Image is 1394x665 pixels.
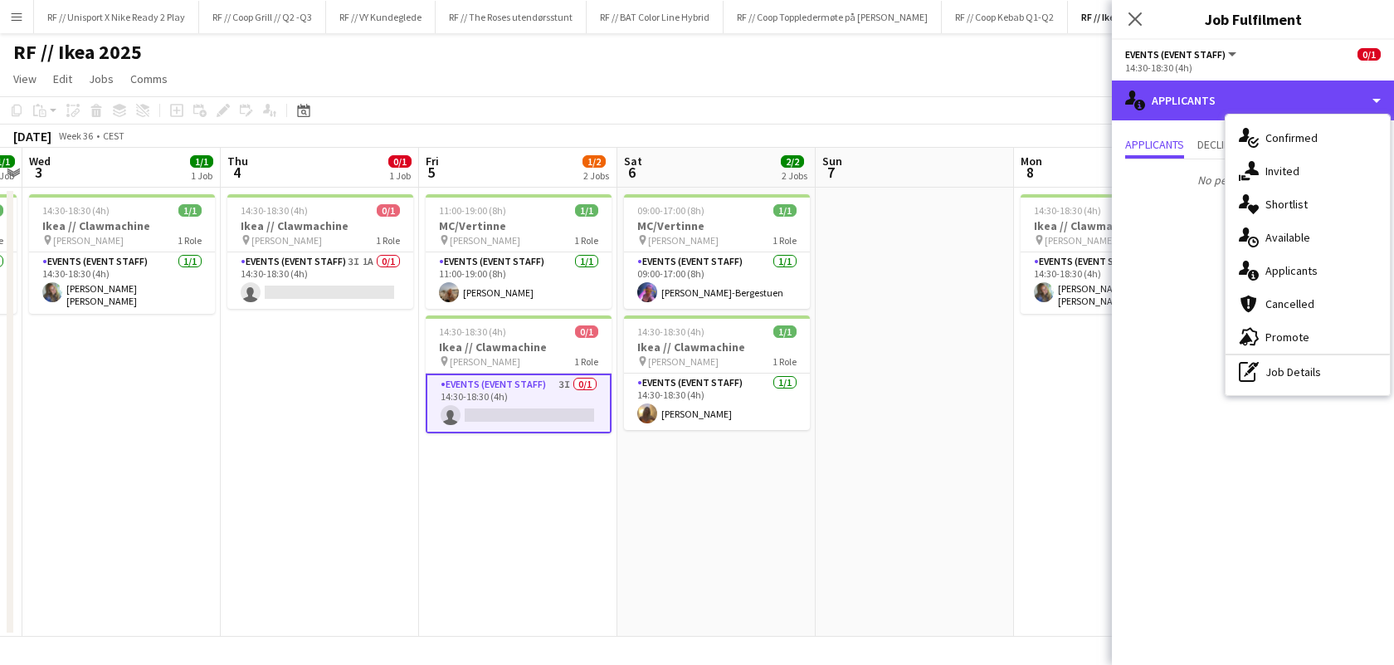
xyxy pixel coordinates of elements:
[587,1,724,33] button: RF // BAT Color Line Hybrid
[820,163,842,182] span: 7
[575,204,598,217] span: 1/1
[624,252,810,309] app-card-role: Events (Event Staff)1/109:00-17:00 (8h)[PERSON_NAME]-Bergestuen
[29,218,215,233] h3: Ikea // Clawmachine
[29,194,215,314] app-job-card: 14:30-18:30 (4h)1/1Ikea // Clawmachine [PERSON_NAME]1 RoleEvents (Event Staff)1/114:30-18:30 (4h)...
[178,234,202,247] span: 1 Role
[773,204,797,217] span: 1/1
[423,163,439,182] span: 5
[1021,154,1042,169] span: Mon
[773,325,797,338] span: 1/1
[1125,48,1239,61] button: Events (Event Staff)
[1021,252,1206,314] app-card-role: Events (Event Staff)1/114:30-18:30 (4h)[PERSON_NAME] [PERSON_NAME]
[178,204,202,217] span: 1/1
[574,234,598,247] span: 1 Role
[426,252,612,309] app-card-role: Events (Event Staff)1/111:00-19:00 (8h)[PERSON_NAME]
[241,204,308,217] span: 14:30-18:30 (4h)
[781,155,804,168] span: 2/2
[624,194,810,309] app-job-card: 09:00-17:00 (8h)1/1MC/Vertinne [PERSON_NAME]1 RoleEvents (Event Staff)1/109:00-17:00 (8h)[PERSON_...
[1125,48,1226,61] span: Events (Event Staff)
[377,204,400,217] span: 0/1
[1226,287,1390,320] div: Cancelled
[124,68,174,90] a: Comms
[773,234,797,247] span: 1 Role
[426,374,612,433] app-card-role: Events (Event Staff)3I0/114:30-18:30 (4h)
[1021,218,1206,233] h3: Ikea // Clawmachine
[1068,1,1156,33] button: RF // Ikea 2025
[724,1,942,33] button: RF // Coop Toppledermøte på [PERSON_NAME]
[46,68,79,90] a: Edit
[648,234,719,247] span: [PERSON_NAME]
[426,154,439,169] span: Fri
[13,128,51,144] div: [DATE]
[227,252,413,309] app-card-role: Events (Event Staff)3I1A0/114:30-18:30 (4h)
[1112,166,1394,194] p: No pending applicants
[103,130,124,142] div: CEST
[13,40,142,65] h1: RF // Ikea 2025
[436,1,587,33] button: RF // The Roses utendørsstunt
[1018,163,1042,182] span: 8
[1112,81,1394,120] div: Applicants
[637,204,704,217] span: 09:00-17:00 (8h)
[376,234,400,247] span: 1 Role
[648,355,719,368] span: [PERSON_NAME]
[29,252,215,314] app-card-role: Events (Event Staff)1/114:30-18:30 (4h)[PERSON_NAME] [PERSON_NAME]
[624,374,810,430] app-card-role: Events (Event Staff)1/114:30-18:30 (4h)[PERSON_NAME]
[426,194,612,309] app-job-card: 11:00-19:00 (8h)1/1MC/Vertinne [PERSON_NAME]1 RoleEvents (Event Staff)1/111:00-19:00 (8h)[PERSON_...
[1357,48,1381,61] span: 0/1
[34,1,199,33] button: RF // Unisport X Nike Ready 2 Play
[575,325,598,338] span: 0/1
[29,154,51,169] span: Wed
[227,154,248,169] span: Thu
[13,71,37,86] span: View
[426,315,612,433] app-job-card: 14:30-18:30 (4h)0/1Ikea // Clawmachine [PERSON_NAME]1 RoleEvents (Event Staff)3I0/114:30-18:30 (4h)
[1226,254,1390,287] div: Applicants
[1226,154,1390,188] div: Invited
[621,163,642,182] span: 6
[27,163,51,182] span: 3
[1226,320,1390,354] div: Promote
[624,154,642,169] span: Sat
[624,315,810,430] app-job-card: 14:30-18:30 (4h)1/1Ikea // Clawmachine [PERSON_NAME]1 RoleEvents (Event Staff)1/114:30-18:30 (4h)...
[1125,61,1381,74] div: 14:30-18:30 (4h)
[326,1,436,33] button: RF // VY Kundeglede
[439,204,506,217] span: 11:00-19:00 (8h)
[388,155,412,168] span: 0/1
[822,154,842,169] span: Sun
[942,1,1068,33] button: RF // Coop Kebab Q1-Q2
[389,169,411,182] div: 1 Job
[53,234,124,247] span: [PERSON_NAME]
[1034,204,1101,217] span: 14:30-18:30 (4h)
[450,355,520,368] span: [PERSON_NAME]
[55,130,96,142] span: Week 36
[225,163,248,182] span: 4
[574,355,598,368] span: 1 Role
[7,68,43,90] a: View
[190,155,213,168] span: 1/1
[426,218,612,233] h3: MC/Vertinne
[130,71,168,86] span: Comms
[53,71,72,86] span: Edit
[1021,194,1206,314] app-job-card: 14:30-18:30 (4h)1/1Ikea // Clawmachine [PERSON_NAME]1 RoleEvents (Event Staff)1/114:30-18:30 (4h)...
[251,234,322,247] span: [PERSON_NAME]
[439,325,506,338] span: 14:30-18:30 (4h)
[624,340,810,355] h3: Ikea // Clawmachine
[782,169,807,182] div: 2 Jobs
[1226,355,1390,389] div: Job Details
[773,355,797,368] span: 1 Role
[1226,221,1390,254] div: Available
[227,218,413,233] h3: Ikea // Clawmachine
[1197,139,1243,150] span: Declined
[191,169,212,182] div: 1 Job
[1125,139,1184,150] span: Applicants
[426,340,612,355] h3: Ikea // Clawmachine
[199,1,326,33] button: RF // Coop Grill // Q2 -Q3
[227,194,413,309] app-job-card: 14:30-18:30 (4h)0/1Ikea // Clawmachine [PERSON_NAME]1 RoleEvents (Event Staff)3I1A0/114:30-18:30 ...
[1112,8,1394,30] h3: Job Fulfilment
[1045,234,1115,247] span: [PERSON_NAME]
